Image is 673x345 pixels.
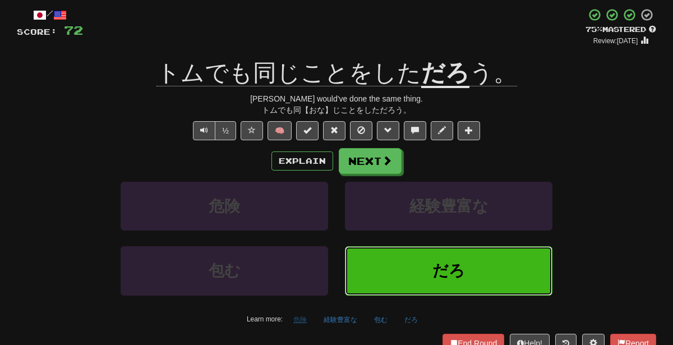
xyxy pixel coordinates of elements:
[350,121,372,140] button: Ignore sentence (alt+i)
[64,23,83,37] span: 72
[345,246,552,295] button: だろ
[268,121,292,140] button: 🧠
[241,121,263,140] button: Favorite sentence (alt+f)
[296,121,319,140] button: Set this sentence to 100% Mastered (alt+m)
[247,315,283,323] small: Learn more:
[209,197,240,215] span: 危険
[121,182,328,231] button: 危険
[368,311,394,328] button: 包む
[191,121,236,140] div: Text-to-speech controls
[156,59,421,86] span: トムでも同じことをした
[215,121,236,140] button: ½
[209,262,241,279] span: 包む
[193,121,215,140] button: Play sentence audio (ctl+space)
[398,311,424,328] button: だろ
[345,182,552,231] button: 経験豊富な
[339,148,402,174] button: Next
[431,121,453,140] button: Edit sentence (alt+d)
[421,59,469,88] u: だろ
[271,151,333,171] button: Explain
[432,262,465,279] span: だろ
[121,246,328,295] button: 包む
[469,59,517,86] span: う。
[17,27,57,36] span: Score:
[317,311,363,328] button: 経験豊富な
[377,121,399,140] button: Grammar (alt+g)
[404,121,426,140] button: Discuss sentence (alt+u)
[586,25,602,34] span: 75 %
[287,311,313,328] button: 危険
[458,121,480,140] button: Add to collection (alt+a)
[586,25,656,35] div: Mastered
[17,93,656,104] div: [PERSON_NAME] would've done the same thing.
[593,37,638,45] small: Review: [DATE]
[17,104,656,116] div: トムでも同【おな】じことをしただろう。
[323,121,345,140] button: Reset to 0% Mastered (alt+r)
[409,197,488,215] span: 経験豊富な
[17,8,83,22] div: /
